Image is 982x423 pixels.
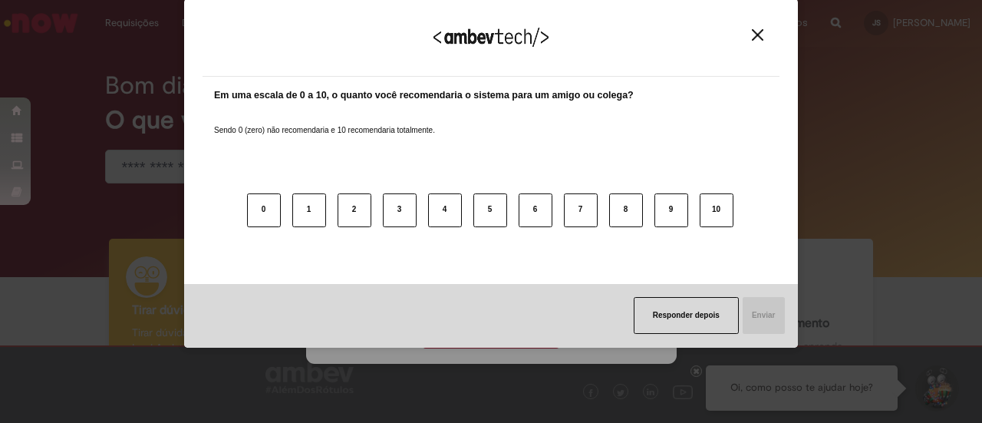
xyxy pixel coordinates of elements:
[338,193,371,227] button: 2
[214,107,435,136] label: Sendo 0 (zero) não recomendaria e 10 recomendaria totalmente.
[564,193,598,227] button: 7
[433,28,549,47] img: Logo Ambevtech
[383,193,417,227] button: 3
[473,193,507,227] button: 5
[700,193,733,227] button: 10
[214,88,634,103] label: Em uma escala de 0 a 10, o quanto você recomendaria o sistema para um amigo ou colega?
[519,193,552,227] button: 6
[752,29,763,41] img: Close
[247,193,281,227] button: 0
[428,193,462,227] button: 4
[634,297,739,334] button: Responder depois
[654,193,688,227] button: 9
[609,193,643,227] button: 8
[747,28,768,41] button: Close
[292,193,326,227] button: 1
